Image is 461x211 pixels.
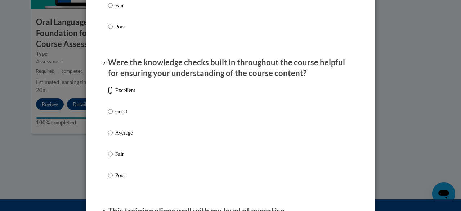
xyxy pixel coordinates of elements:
[108,23,113,31] input: Poor
[108,171,113,179] input: Poor
[108,107,113,115] input: Good
[108,86,113,94] input: Excellent
[108,57,353,79] p: Were the knowledge checks built in throughout the course helpful for ensuring your understanding ...
[115,1,135,9] p: Fair
[108,150,113,158] input: Fair
[108,1,113,9] input: Fair
[115,23,135,31] p: Poor
[115,129,135,137] p: Average
[108,129,113,137] input: Average
[115,171,135,179] p: Poor
[115,86,135,94] p: Excellent
[115,107,135,115] p: Good
[115,150,135,158] p: Fair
